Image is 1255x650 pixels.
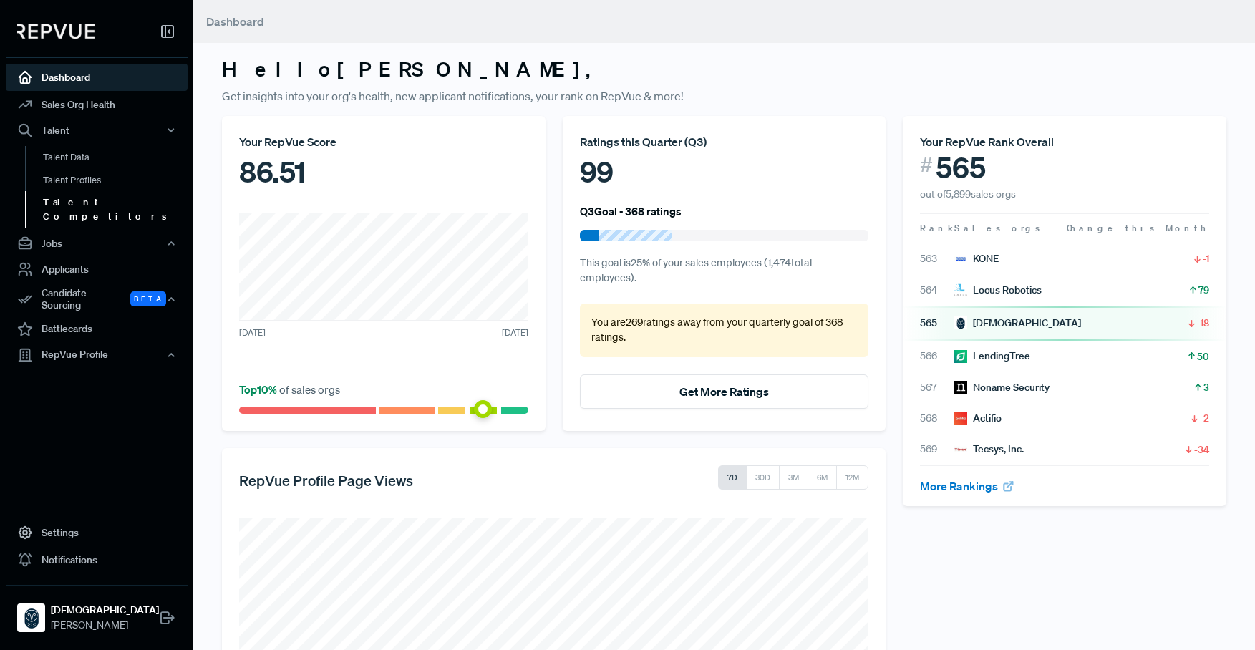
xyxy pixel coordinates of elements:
span: out of 5,899 sales orgs [920,188,1016,200]
p: Get insights into your org's health, new applicant notifications, your rank on RepVue & more! [222,87,1226,105]
span: 50 [1197,349,1209,364]
span: -34 [1194,442,1209,457]
a: Talent Competitors [25,191,207,228]
span: -2 [1200,411,1209,425]
a: Samsara[DEMOGRAPHIC_DATA][PERSON_NAME] [6,585,188,639]
p: This goal is 25 % of your sales employees ( 1,474 total employees). [580,256,869,286]
span: Change this Month [1067,222,1209,234]
a: Settings [6,519,188,546]
span: Top 10 % [239,382,279,397]
button: 12M [836,465,868,490]
h6: Q3 Goal - 368 ratings [580,205,682,218]
div: 86.51 [239,150,528,193]
span: 563 [920,251,954,266]
div: LendingTree [954,349,1030,364]
a: More Rankings [920,479,1014,493]
a: Dashboard [6,64,188,91]
img: Samsara [954,316,967,329]
strong: [DEMOGRAPHIC_DATA] [51,603,159,618]
div: Tecsys, Inc. [954,442,1024,457]
span: 569 [920,442,954,457]
button: Get More Ratings [580,374,869,409]
h5: RepVue Profile Page Views [239,472,413,489]
span: 568 [920,411,954,426]
button: 30D [746,465,780,490]
div: KONE [954,251,999,266]
button: 6M [808,465,837,490]
span: 565 [920,316,954,331]
div: Locus Robotics [954,283,1042,298]
div: Your RepVue Score [239,133,528,150]
span: 3 [1203,380,1209,394]
div: Candidate Sourcing [6,283,188,316]
button: Candidate Sourcing Beta [6,283,188,316]
span: # [920,150,933,180]
div: Actifio [954,411,1002,426]
a: Applicants [6,256,188,283]
a: Talent Profiles [25,169,207,192]
span: [DATE] [502,326,528,339]
span: 565 [936,150,986,185]
span: -18 [1197,316,1209,330]
button: Jobs [6,231,188,256]
img: Locus Robotics [954,283,967,296]
span: Beta [130,291,166,306]
a: Sales Org Health [6,91,188,118]
span: Dashboard [206,14,264,29]
img: KONE [954,253,967,266]
span: [DATE] [239,326,266,339]
div: Noname Security [954,380,1050,395]
span: Your RepVue Rank Overall [920,135,1054,149]
span: [PERSON_NAME] [51,618,159,633]
img: Samsara [20,606,43,629]
span: 79 [1198,283,1209,297]
img: LendingTree [954,350,967,363]
img: Noname Security [954,381,967,394]
button: 3M [779,465,808,490]
img: RepVue [17,24,95,39]
div: [DEMOGRAPHIC_DATA] [954,316,1081,331]
button: Talent [6,118,188,142]
button: 7D [718,465,747,490]
a: Talent Data [25,146,207,169]
div: Ratings this Quarter ( Q3 ) [580,133,869,150]
span: 567 [920,380,954,395]
span: Sales orgs [954,222,1042,234]
span: -1 [1203,251,1209,266]
div: 99 [580,150,869,193]
button: RepVue Profile [6,343,188,367]
span: Rank [920,222,954,235]
span: 564 [920,283,954,298]
span: of sales orgs [239,382,340,397]
span: 566 [920,349,954,364]
p: You are 269 ratings away from your quarterly goal of 368 ratings . [591,315,858,346]
img: Actifio [954,412,967,425]
a: Battlecards [6,316,188,343]
img: Tecsys, Inc. [954,443,967,456]
h3: Hello [PERSON_NAME] , [222,57,1226,82]
a: Notifications [6,546,188,573]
